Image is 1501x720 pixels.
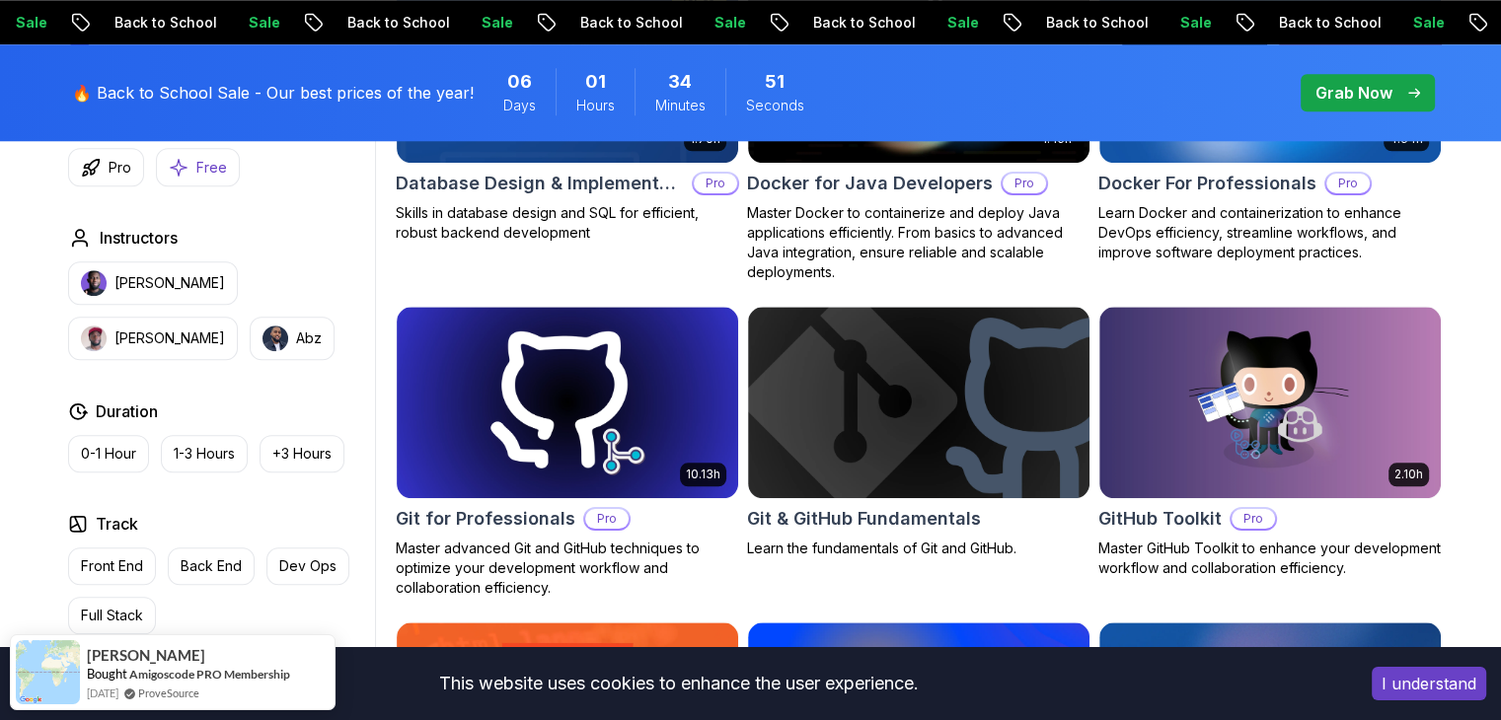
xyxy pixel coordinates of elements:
span: Bought [87,666,127,682]
img: instructor img [263,325,288,351]
h2: GitHub Toolkit [1098,505,1222,533]
p: Pro [1326,174,1370,193]
p: Sale [373,13,436,33]
button: +3 Hours [260,435,344,472]
p: Sale [839,13,902,33]
img: instructor img [81,325,107,351]
div: This website uses cookies to enhance the user experience. [15,662,1342,705]
p: Pro [694,174,737,193]
p: Back to School [938,13,1072,33]
p: Pro [1003,174,1046,193]
p: Pro [109,158,131,178]
p: Back to School [472,13,606,33]
img: instructor img [81,270,107,296]
img: Git & GitHub Fundamentals card [748,307,1089,498]
p: Master advanced Git and GitHub techniques to optimize your development workflow and collaboration... [396,539,739,598]
p: [PERSON_NAME] [114,328,225,348]
button: instructor img[PERSON_NAME] [68,317,238,360]
span: Hours [576,96,615,115]
p: Skills in database design and SQL for efficient, robust backend development [396,203,739,243]
p: 1-3 Hours [174,444,235,464]
p: 0-1 Hour [81,444,136,464]
h2: Docker for Java Developers [747,170,993,197]
p: Pro [585,509,629,529]
button: Front End [68,547,156,585]
span: 6 Days [507,68,532,96]
img: Git for Professionals card [397,307,738,498]
img: provesource social proof notification image [16,640,80,704]
p: Abz [296,328,322,348]
button: instructor img[PERSON_NAME] [68,261,238,305]
span: [PERSON_NAME] [87,647,205,664]
button: instructor imgAbz [250,317,335,360]
button: Back End [168,547,255,585]
a: Git & GitHub Fundamentals cardGit & GitHub FundamentalsLearn the fundamentals of Git and GitHub. [747,306,1090,558]
p: Sale [606,13,669,33]
a: GitHub Toolkit card2.10hGitHub ToolkitProMaster GitHub Toolkit to enhance your development workfl... [1098,306,1442,578]
span: 34 Minutes [668,68,692,96]
h2: Duration [96,399,158,423]
button: Accept cookies [1372,667,1486,700]
a: ProveSource [138,684,199,701]
p: Grab Now [1315,81,1392,105]
p: Master GitHub Toolkit to enhance your development workflow and collaboration efficiency. [1098,539,1442,578]
img: GitHub Toolkit card [1099,307,1441,498]
p: Dev Ops [279,556,337,576]
p: Back End [181,556,242,576]
p: Master Docker to containerize and deploy Java applications efficiently. From basics to advanced J... [747,203,1090,282]
p: 10.13h [686,467,720,482]
p: Sale [1072,13,1135,33]
button: 0-1 Hour [68,435,149,472]
button: Dev Ops [266,547,349,585]
h2: Database Design & Implementation [396,170,684,197]
a: Git for Professionals card10.13hGit for ProfessionalsProMaster advanced Git and GitHub techniques... [396,306,739,598]
span: Days [503,96,536,115]
h2: Instructors [100,226,178,250]
p: Back to School [239,13,373,33]
p: Back to School [1170,13,1305,33]
h2: Docker For Professionals [1098,170,1316,197]
span: 1 Hours [585,68,606,96]
p: Back to School [705,13,839,33]
p: [PERSON_NAME] [114,273,225,293]
span: 51 Seconds [765,68,785,96]
p: Free [196,158,227,178]
p: +3 Hours [272,444,332,464]
p: Learn the fundamentals of Git and GitHub. [747,539,1090,558]
p: Back to School [6,13,140,33]
p: Front End [81,556,143,576]
p: Learn Docker and containerization to enhance DevOps efficiency, streamline workflows, and improve... [1098,203,1442,262]
button: 1-3 Hours [161,435,248,472]
p: Sale [140,13,203,33]
span: Seconds [746,96,804,115]
button: Pro [68,148,144,186]
p: 2.10h [1394,467,1423,482]
a: Amigoscode PRO Membership [129,667,290,682]
h2: Git & GitHub Fundamentals [747,505,981,533]
span: [DATE] [87,684,118,701]
p: Sale [1305,13,1368,33]
span: Minutes [655,96,706,115]
h2: Git for Professionals [396,505,575,533]
p: Pro [1232,509,1275,529]
button: Free [156,148,240,186]
p: 🔥 Back to School Sale - Our best prices of the year! [72,81,474,105]
button: Full Stack [68,597,156,634]
p: Full Stack [81,606,143,625]
h2: Track [96,512,138,536]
